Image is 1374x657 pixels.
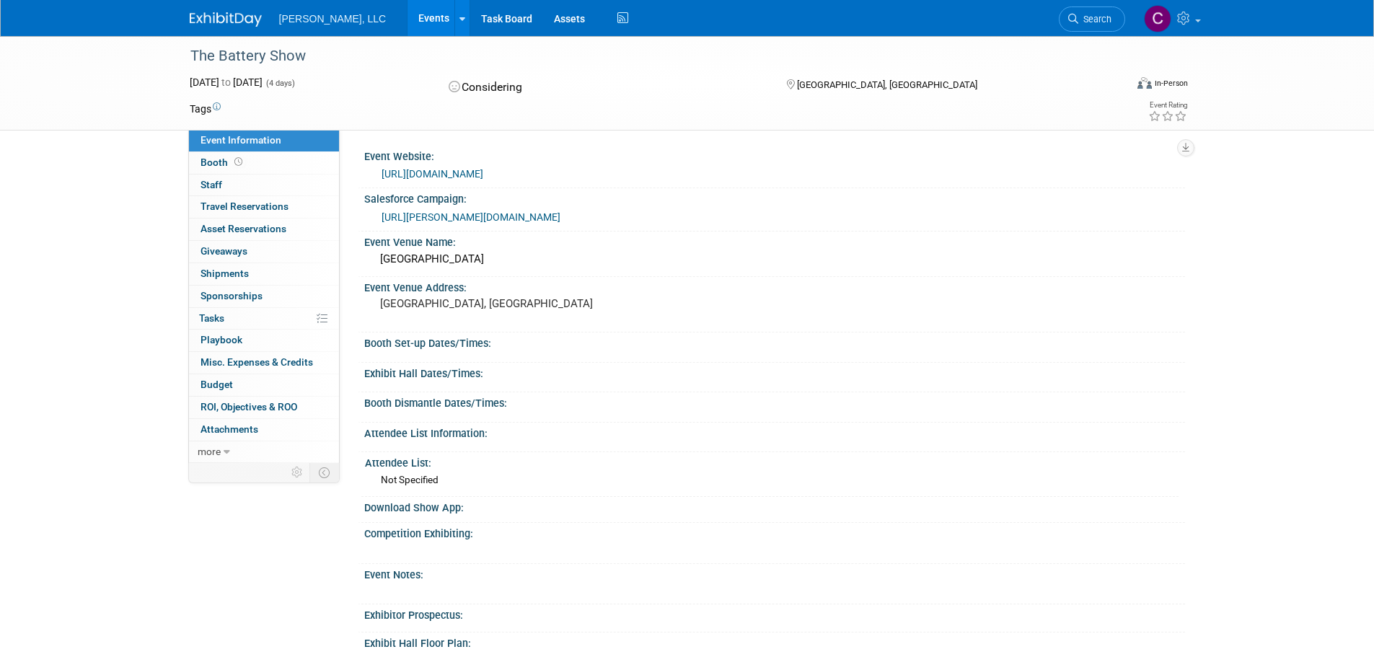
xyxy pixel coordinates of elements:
[201,134,281,146] span: Event Information
[380,297,690,310] pre: [GEOGRAPHIC_DATA], [GEOGRAPHIC_DATA]
[201,290,263,301] span: Sponsorships
[375,248,1174,270] div: [GEOGRAPHIC_DATA]
[189,241,339,263] a: Giveaways
[1154,78,1188,89] div: In-Person
[364,632,1185,651] div: Exhibit Hall Floor Plan:
[201,401,297,413] span: ROI, Objectives & ROO
[382,168,483,180] a: [URL][DOMAIN_NAME]
[189,441,339,463] a: more
[190,76,263,88] span: [DATE] [DATE]
[189,330,339,351] a: Playbook
[190,102,221,116] td: Tags
[309,463,339,482] td: Toggle Event Tabs
[1137,77,1152,89] img: Format-Inperson.png
[364,523,1185,541] div: Competition Exhibiting:
[364,332,1185,350] div: Booth Set-up Dates/Times:
[189,286,339,307] a: Sponsorships
[201,268,249,279] span: Shipments
[201,179,222,190] span: Staff
[201,423,258,435] span: Attachments
[364,392,1185,410] div: Booth Dismantle Dates/Times:
[201,356,313,368] span: Misc. Expenses & Credits
[364,232,1185,250] div: Event Venue Name:
[444,75,763,100] div: Considering
[1078,14,1111,25] span: Search
[199,312,224,324] span: Tasks
[185,43,1104,69] div: The Battery Show
[381,473,1173,487] div: Not Specified
[189,397,339,418] a: ROI, Objectives & ROO
[189,263,339,285] a: Shipments
[189,219,339,240] a: Asset Reservations
[1040,75,1189,97] div: Event Format
[189,308,339,330] a: Tasks
[265,79,295,88] span: (4 days)
[285,463,310,482] td: Personalize Event Tab Strip
[201,245,247,257] span: Giveaways
[189,175,339,196] a: Staff
[201,156,245,168] span: Booth
[364,564,1185,582] div: Event Notes:
[1144,5,1171,32] img: Cody Robinet
[364,497,1185,515] div: Download Show App:
[189,152,339,174] a: Booth
[365,452,1179,470] div: Attendee List:
[219,76,233,88] span: to
[189,196,339,218] a: Travel Reservations
[189,130,339,151] a: Event Information
[797,79,977,90] span: [GEOGRAPHIC_DATA], [GEOGRAPHIC_DATA]
[364,363,1185,381] div: Exhibit Hall Dates/Times:
[201,200,289,212] span: Travel Reservations
[189,352,339,374] a: Misc. Expenses & Credits
[201,334,242,345] span: Playbook
[232,156,245,167] span: Booth not reserved yet
[382,211,560,223] a: [URL][PERSON_NAME][DOMAIN_NAME]
[279,13,387,25] span: [PERSON_NAME], LLC
[364,146,1185,164] div: Event Website:
[190,12,262,27] img: ExhibitDay
[364,604,1185,622] div: Exhibitor Prospectus:
[364,423,1185,441] div: Attendee List Information:
[189,374,339,396] a: Budget
[201,379,233,390] span: Budget
[201,223,286,234] span: Asset Reservations
[1059,6,1125,32] a: Search
[189,419,339,441] a: Attachments
[198,446,221,457] span: more
[1148,102,1187,109] div: Event Rating
[364,277,1185,295] div: Event Venue Address:
[364,188,1185,206] div: Salesforce Campaign:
